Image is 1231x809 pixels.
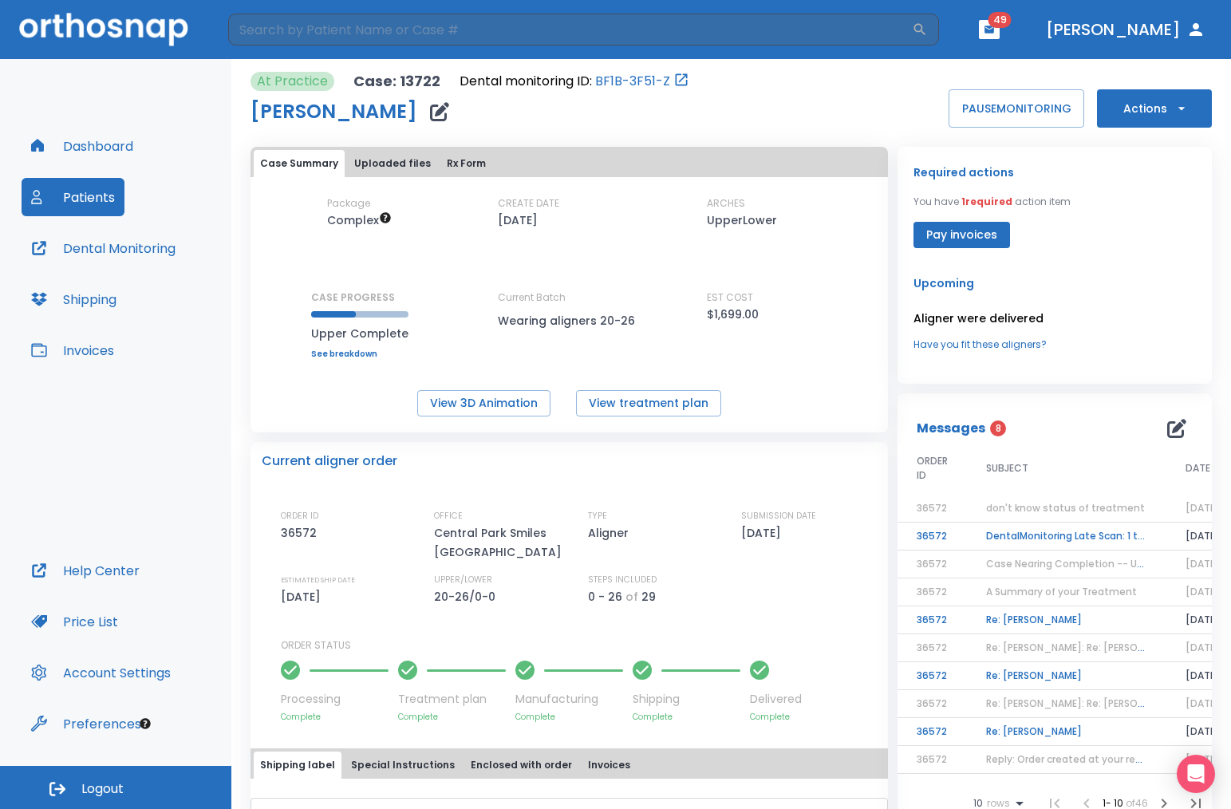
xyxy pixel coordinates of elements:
[913,163,1014,182] p: Required actions
[917,697,947,710] span: 36572
[741,523,787,543] p: [DATE]
[1186,557,1220,570] span: [DATE]
[1186,697,1220,710] span: [DATE]
[138,716,152,731] div: Tooltip anchor
[917,585,947,598] span: 36572
[750,691,802,708] p: Delivered
[281,523,322,543] p: 36572
[254,752,341,779] button: Shipping label
[917,454,948,483] span: ORDER ID
[417,390,550,416] button: View 3D Animation
[460,72,592,91] p: Dental monitoring ID:
[633,691,740,708] p: Shipping
[898,662,967,690] td: 36572
[913,195,1071,209] p: You have action item
[588,587,622,606] p: 0 - 26
[22,602,128,641] button: Price List
[228,14,912,45] input: Search by Patient Name or Case #
[741,509,816,523] p: SUBMISSION DATE
[576,390,721,416] button: View treatment plan
[913,309,1196,328] p: Aligner were delivered
[988,12,1012,28] span: 49
[22,229,185,267] button: Dental Monitoring
[254,150,345,177] button: Case Summary
[983,798,1010,809] span: rows
[498,290,641,305] p: Current Batch
[582,752,637,779] button: Invoices
[986,501,1145,515] span: don't know status of treatment
[588,509,607,523] p: TYPE
[750,711,802,723] p: Complete
[353,72,440,91] p: Case: 13722
[898,718,967,746] td: 36572
[986,752,1165,766] span: Reply: Order created at your request
[434,509,463,523] p: OFFICE
[515,711,623,723] p: Complete
[434,587,501,606] p: 20-26/0-0
[254,150,885,177] div: tabs
[434,573,492,587] p: UPPER/LOWER
[1186,752,1220,766] span: [DATE]
[498,211,538,230] p: [DATE]
[990,420,1006,436] span: 8
[345,752,461,779] button: Special Instructions
[1186,641,1220,654] span: [DATE]
[1186,501,1220,515] span: [DATE]
[967,606,1166,634] td: Re: [PERSON_NAME]
[986,585,1137,598] span: A Summary of your Treatment
[281,573,355,587] p: ESTIMATED SHIP DATE
[917,641,947,654] span: 36572
[348,150,437,177] button: Uploaded files
[22,178,124,216] button: Patients
[967,523,1166,551] td: DentalMonitoring Late Scan: 1 to 2 Weeks Notification
[986,557,1159,570] span: Case Nearing Completion -- Upper
[1040,15,1212,44] button: [PERSON_NAME]
[967,662,1166,690] td: Re: [PERSON_NAME]
[311,349,408,359] a: See breakdown
[917,557,947,570] span: 36572
[22,331,124,369] button: Invoices
[913,274,1196,293] p: Upcoming
[251,102,417,121] h1: [PERSON_NAME]
[22,653,180,692] button: Account Settings
[257,72,328,91] p: At Practice
[949,89,1084,128] button: PAUSEMONITORING
[641,587,656,606] p: 29
[460,72,689,91] div: Open patient in dental monitoring portal
[498,311,641,330] p: Wearing aligners 20-26
[707,196,745,211] p: ARCHES
[707,211,777,230] p: UpperLower
[464,752,578,779] button: Enclosed with order
[917,419,985,438] p: Messages
[281,638,877,653] p: ORDER STATUS
[434,523,570,562] p: Central Park Smiles [GEOGRAPHIC_DATA]
[1186,585,1220,598] span: [DATE]
[595,72,670,91] a: BF1B-3F51-Z
[898,606,967,634] td: 36572
[515,691,623,708] p: Manufacturing
[281,691,389,708] p: Processing
[19,13,188,45] img: Orthosnap
[398,691,506,708] p: Treatment plan
[1177,755,1215,793] div: Open Intercom Messenger
[707,290,753,305] p: EST COST
[22,551,149,590] button: Help Center
[254,752,885,779] div: tabs
[327,212,392,228] span: Up to 50 Steps (100 aligners)
[22,280,126,318] button: Shipping
[1186,461,1210,476] span: DATE
[707,305,759,324] p: $1,699.00
[588,523,634,543] p: Aligner
[588,573,657,587] p: STEPS INCLUDED
[440,150,492,177] button: Rx Form
[81,780,124,798] span: Logout
[22,704,151,743] button: Preferences
[22,127,143,165] button: Dashboard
